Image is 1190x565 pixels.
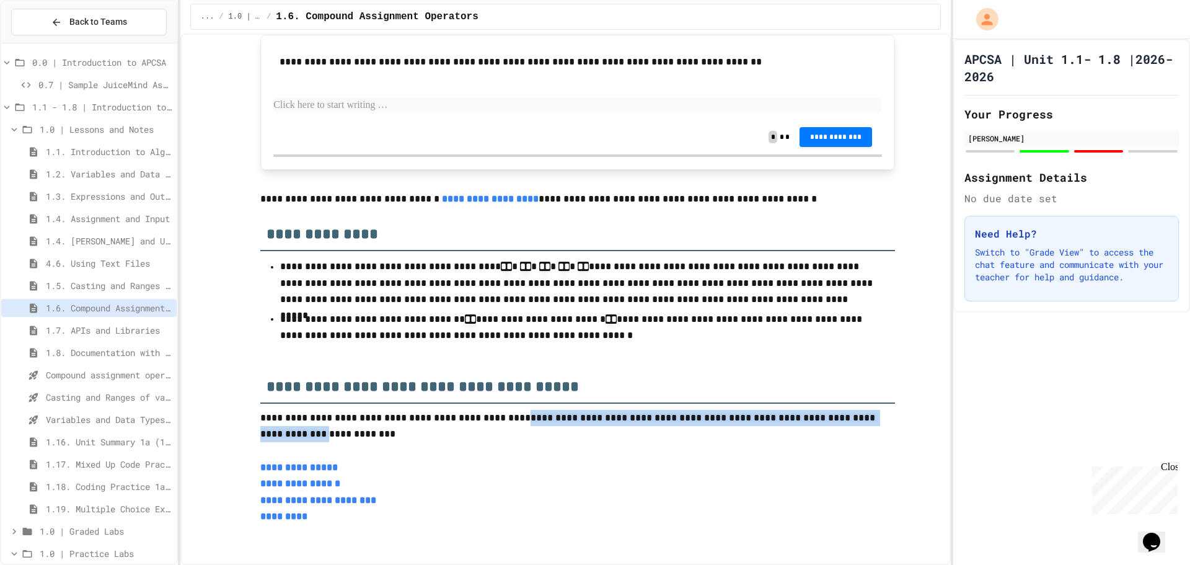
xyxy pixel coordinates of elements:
span: 1.17. Mixed Up Code Practice 1.1-1.6 [46,458,172,471]
button: Back to Teams [11,9,167,35]
span: 1.4. Assignment and Input [46,212,172,225]
span: 1.18. Coding Practice 1a (1.1-1.6) [46,480,172,493]
span: 1.4. [PERSON_NAME] and User Input [46,234,172,247]
span: 1.16. Unit Summary 1a (1.1-1.6) [46,435,172,448]
span: Back to Teams [69,16,127,29]
span: 1.0 | Lessons and Notes [229,12,262,22]
span: 1.7. APIs and Libraries [46,324,172,337]
h1: APCSA | Unit 1.1- 1.8 |2026-2026 [964,50,1179,85]
span: 1.8. Documentation with Comments and Preconditions [46,346,172,359]
span: / [219,12,223,22]
span: Variables and Data Types - Quiz [46,413,172,426]
div: [PERSON_NAME] [968,133,1175,144]
span: 1.19. Multiple Choice Exercises for Unit 1a (1.1-1.6) [46,502,172,515]
h2: Assignment Details [964,169,1179,186]
span: 1.1. Introduction to Algorithms, Programming, and Compilers [46,145,172,158]
iframe: chat widget [1138,515,1178,553]
div: Chat with us now!Close [5,5,86,79]
span: 1.0 | Lessons and Notes [40,123,172,136]
span: 1.3. Expressions and Output [New] [46,190,172,203]
span: 1.0 | Practice Labs [40,547,172,560]
span: / [267,12,271,22]
span: 1.0 | Graded Labs [40,525,172,538]
span: ... [201,12,214,22]
p: Switch to "Grade View" to access the chat feature and communicate with your teacher for help and ... [975,246,1168,283]
span: 1.6. Compound Assignment Operators [46,301,172,314]
span: 4.6. Using Text Files [46,257,172,270]
span: 1.5. Casting and Ranges of Values [46,279,172,292]
h2: Your Progress [964,105,1179,123]
span: 1.2. Variables and Data Types [46,167,172,180]
span: Casting and Ranges of variables - Quiz [46,391,172,404]
span: 0.0 | Introduction to APCSA [32,56,172,69]
h3: Need Help? [975,226,1168,241]
span: Compound assignment operators - Quiz [46,368,172,381]
span: 1.1 - 1.8 | Introduction to Java [32,100,172,113]
span: 1.6. Compound Assignment Operators [276,9,478,24]
div: No due date set [964,191,1179,206]
iframe: chat widget [1087,461,1178,514]
div: My Account [963,5,1002,33]
span: 0.7 | Sample JuiceMind Assignment - [GEOGRAPHIC_DATA] [38,78,172,91]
